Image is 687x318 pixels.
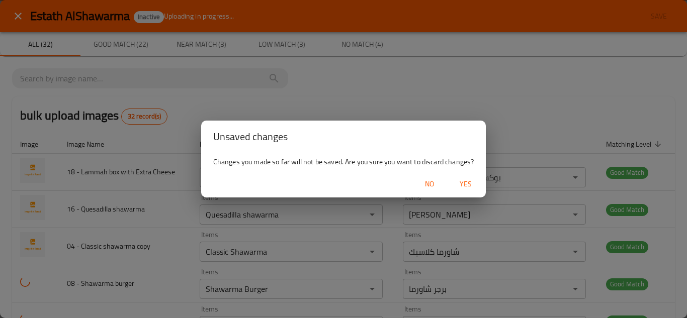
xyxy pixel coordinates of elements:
[201,153,486,171] div: Changes you made so far will not be saved. Are you sure you want to discard changes?
[413,175,446,193] button: No
[417,178,442,190] span: No
[213,129,474,145] h2: Unsaved changes
[450,175,482,193] button: Yes
[454,178,478,190] span: Yes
